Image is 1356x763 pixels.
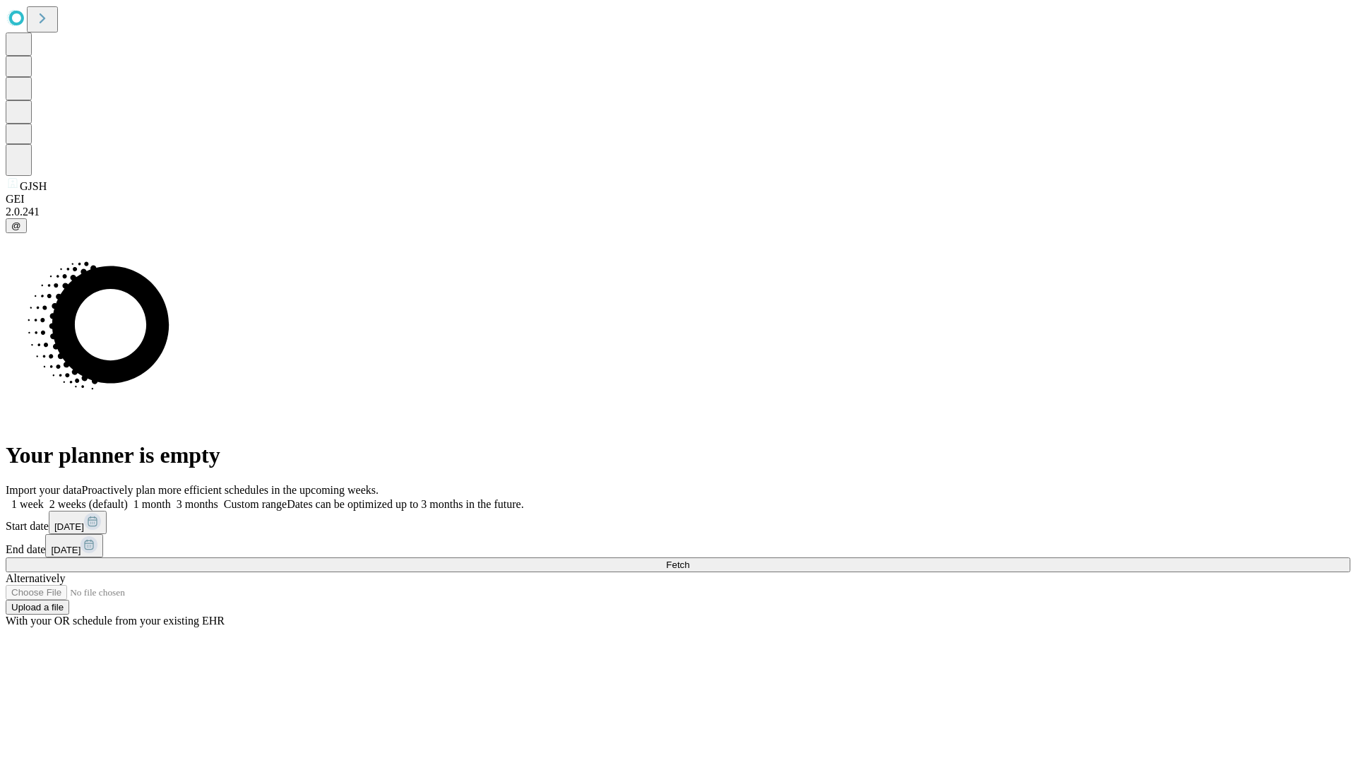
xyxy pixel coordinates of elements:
span: Import your data [6,484,82,496]
div: 2.0.241 [6,206,1350,218]
h1: Your planner is empty [6,442,1350,468]
span: Dates can be optimized up to 3 months in the future. [287,498,523,510]
button: Fetch [6,557,1350,572]
button: Upload a file [6,600,69,615]
span: [DATE] [54,521,84,532]
span: Custom range [224,498,287,510]
span: GJSH [20,180,47,192]
span: With your OR schedule from your existing EHR [6,615,225,627]
div: End date [6,534,1350,557]
button: [DATE] [45,534,103,557]
span: Fetch [666,560,689,570]
span: Proactively plan more efficient schedules in the upcoming weeks. [82,484,379,496]
div: Start date [6,511,1350,534]
span: 1 week [11,498,44,510]
span: 3 months [177,498,218,510]
button: [DATE] [49,511,107,534]
button: @ [6,218,27,233]
span: Alternatively [6,572,65,584]
div: GEI [6,193,1350,206]
span: [DATE] [51,545,81,555]
span: 1 month [133,498,171,510]
span: 2 weeks (default) [49,498,128,510]
span: @ [11,220,21,231]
